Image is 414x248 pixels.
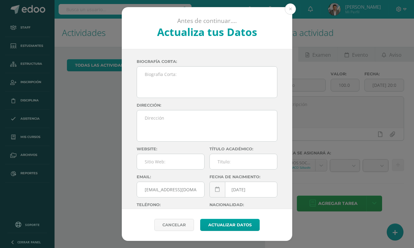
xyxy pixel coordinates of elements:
a: Cancelar [154,219,194,231]
label: Fecha de nacimiento: [209,175,277,179]
input: Titulo: [210,154,277,169]
label: Email: [137,175,205,179]
h2: Actualiza tus Datos [139,25,276,39]
label: Título académico: [209,147,277,151]
label: Website: [137,147,205,151]
button: Actualizar datos [200,219,260,231]
p: Antes de continuar.... [139,17,276,25]
input: Sitio Web: [137,154,204,169]
label: Nacionalidad: [209,202,277,207]
label: Dirección: [137,103,277,108]
input: Correo Electronico: [137,182,204,197]
label: Teléfono: [137,202,205,207]
label: Biografía corta: [137,59,277,64]
input: Fecha de Nacimiento: [210,182,277,197]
